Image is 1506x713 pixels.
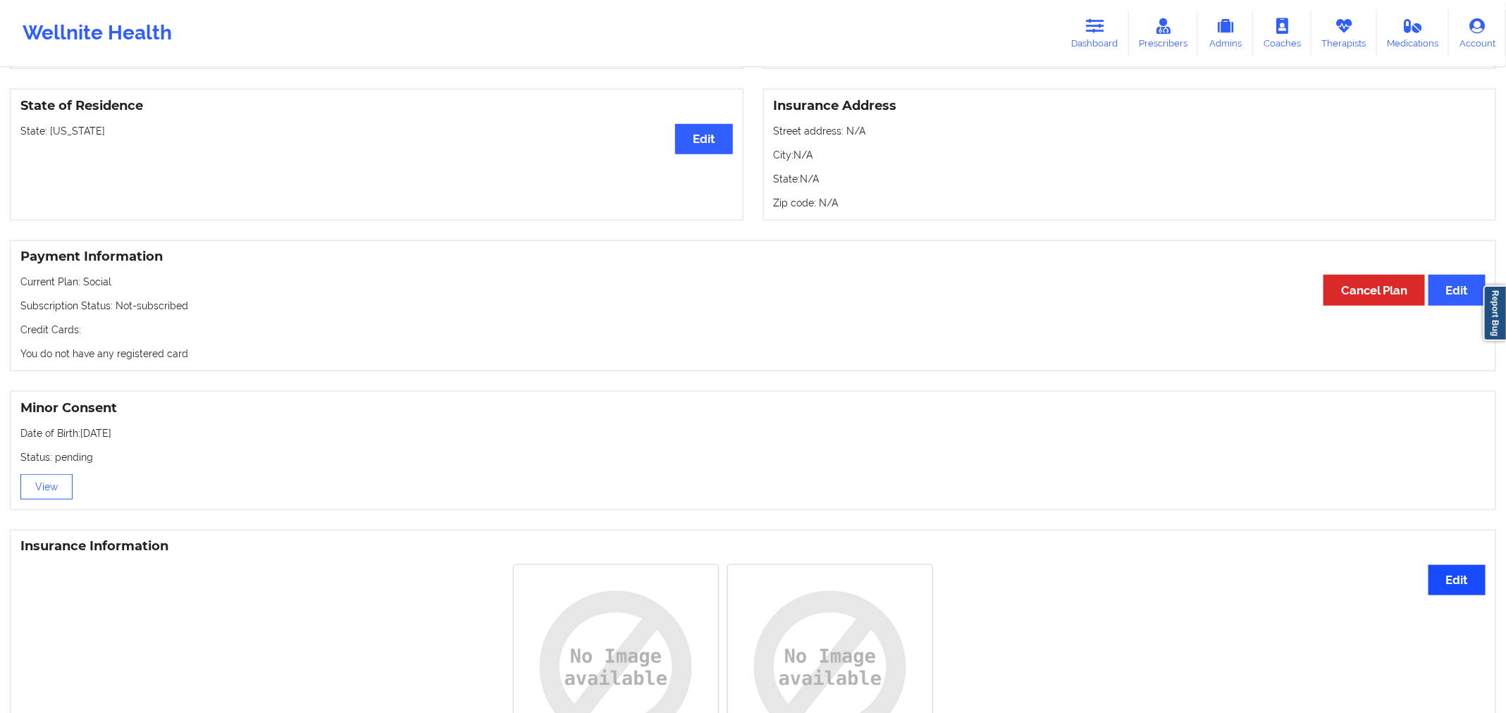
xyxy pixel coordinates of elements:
p: State: [US_STATE] [20,124,733,138]
p: Date of Birth: [DATE] [20,426,1486,440]
a: Therapists [1311,10,1377,56]
a: Dashboard [1061,10,1129,56]
button: View [20,474,73,500]
button: Edit [1428,565,1486,595]
p: Street address: N/A [774,124,1486,138]
a: Report Bug [1483,285,1506,341]
h3: State of Residence [20,98,733,114]
p: City: N/A [774,148,1486,162]
a: Account [1449,10,1506,56]
button: Cancel Plan [1323,275,1425,305]
p: Status: pending [20,450,1486,464]
button: Edit [675,124,732,154]
p: You do not have any registered card [20,347,1486,361]
a: Medications [1377,10,1450,56]
h3: Payment Information [20,249,1486,265]
p: Current Plan: Social [20,275,1486,289]
h3: Minor Consent [20,400,1486,416]
p: State: N/A [774,172,1486,186]
h3: Insurance Address [774,98,1486,114]
a: Coaches [1253,10,1311,56]
button: Edit [1428,275,1486,305]
p: Zip code: N/A [774,196,1486,210]
h3: Insurance Information [20,538,1486,554]
p: Credit Cards: [20,323,1486,337]
a: Admins [1198,10,1253,56]
p: Subscription Status: Not-subscribed [20,299,1486,313]
a: Prescribers [1129,10,1199,56]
